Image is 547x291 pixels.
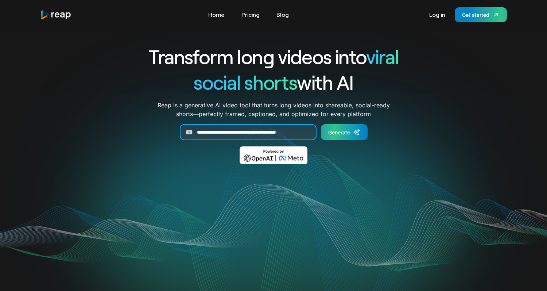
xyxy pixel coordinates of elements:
h1: Transform long videos into [122,44,425,69]
a: Log in [426,9,449,20]
a: Home [205,9,228,20]
a: Pricing [238,9,263,20]
img: Powered by OpenAI & Meta [240,146,308,164]
form: Generate Form [122,124,425,140]
span: social shorts [194,70,297,94]
img: reap logo [40,10,71,20]
a: home [40,10,71,20]
a: Get started [455,7,507,22]
div: Generate [328,129,350,136]
a: Blog [273,9,292,20]
span: viral [366,45,399,68]
a: Generate [321,124,368,140]
h1: with AI [122,69,425,95]
div: Get started [462,11,489,19]
p: Reap is a generative AI video tool that turns long videos into shareable, social-ready shorts—per... [158,101,390,118]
